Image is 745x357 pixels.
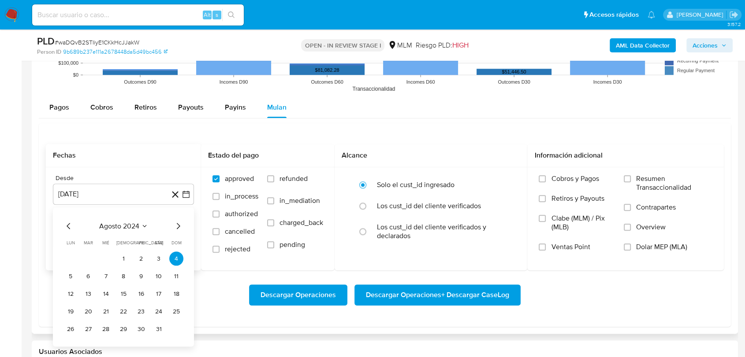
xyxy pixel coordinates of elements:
b: AML Data Collector [616,38,670,52]
button: AML Data Collector [610,38,676,52]
b: PLD [37,34,55,48]
button: Acciones [686,38,733,52]
b: Person ID [37,48,61,56]
h2: Usuarios Asociados [39,347,731,356]
a: Salir [729,10,738,19]
span: s [216,11,218,19]
span: 3.157.2 [727,21,741,28]
input: Buscar usuario o caso... [32,9,244,21]
a: Notificaciones [648,11,655,18]
span: Accesos rápidos [589,10,639,19]
button: search-icon [222,9,240,21]
span: Acciones [693,38,718,52]
div: MLM [388,40,412,50]
p: OPEN - IN REVIEW STAGE I [301,39,384,52]
span: HIGH [452,40,468,50]
span: # waDQvB2STIiyE1CKkHcJJakW [55,38,139,47]
span: Riesgo PLD: [415,40,468,50]
p: javier.gutierrez@mercadolibre.com.mx [676,11,726,19]
span: Alt [204,11,211,19]
a: 9b689b237e111a2678448da5d49bc456 [63,48,168,56]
